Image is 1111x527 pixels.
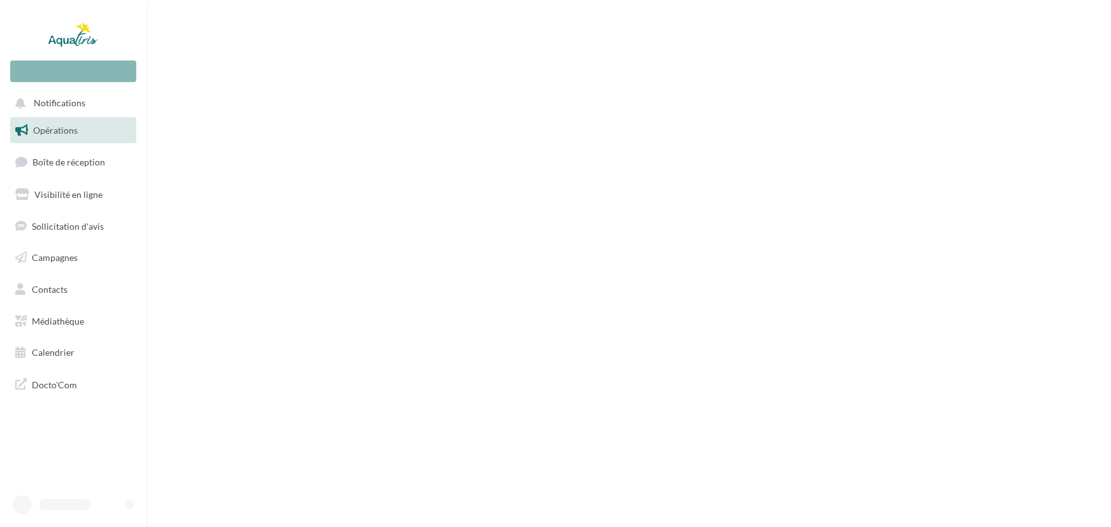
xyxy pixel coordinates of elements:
[8,371,139,398] a: Docto'Com
[8,244,139,271] a: Campagnes
[8,117,139,144] a: Opérations
[32,220,104,231] span: Sollicitation d'avis
[34,189,103,200] span: Visibilité en ligne
[32,376,77,393] span: Docto'Com
[8,181,139,208] a: Visibilité en ligne
[33,125,78,136] span: Opérations
[8,308,139,335] a: Médiathèque
[8,339,139,366] a: Calendrier
[8,148,139,176] a: Boîte de réception
[8,213,139,240] a: Sollicitation d'avis
[32,316,84,327] span: Médiathèque
[8,276,139,303] a: Contacts
[34,98,85,109] span: Notifications
[10,60,136,82] div: Nouvelle campagne
[32,252,78,263] span: Campagnes
[32,157,105,167] span: Boîte de réception
[32,347,74,358] span: Calendrier
[32,284,67,295] span: Contacts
